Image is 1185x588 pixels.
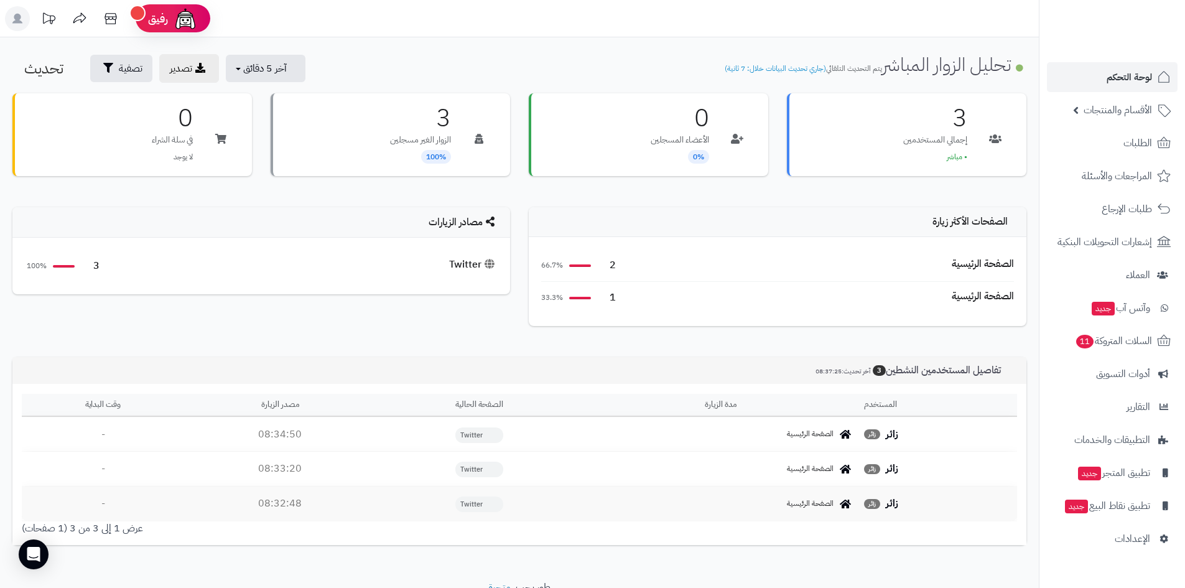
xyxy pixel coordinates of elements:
span: 3 [81,259,100,273]
span: جديد [1092,302,1115,315]
span: تطبيق نقاط البيع [1064,497,1150,515]
th: الصفحة الحالية [376,394,583,417]
span: العملاء [1126,266,1150,284]
a: تصدير [159,54,219,83]
p: إجمالي المستخدمين [903,134,967,146]
div: الصفحة الرئيسية [952,289,1014,304]
span: الأقسام والمنتجات [1084,101,1152,119]
a: التطبيقات والخدمات [1047,425,1178,455]
h3: 3 [390,106,451,131]
span: - [101,427,105,442]
a: الطلبات [1047,128,1178,158]
th: مدة الزيارة [583,394,859,417]
p: الأعضاء المسجلين [651,134,709,146]
th: مصدر الزيارة [184,394,376,417]
span: أدوات التسويق [1096,365,1150,383]
h3: 3 [903,106,967,131]
h3: 0 [651,106,709,131]
td: 08:33:20 [184,452,376,486]
h4: مصادر الزيارات [25,217,498,228]
a: لوحة التحكم [1047,62,1178,92]
span: طلبات الإرجاع [1102,200,1152,218]
span: زائر [864,499,880,509]
div: عرض 1 إلى 3 من 3 (1 صفحات) [12,521,519,536]
h3: تفاصيل المستخدمين النشطين [806,365,1017,376]
a: وآتس آبجديد [1047,293,1178,323]
a: أدوات التسويق [1047,359,1178,389]
a: التقارير [1047,392,1178,422]
span: السلات المتروكة [1075,332,1152,350]
span: المراجعات والأسئلة [1082,167,1152,185]
h1: تحليل الزوار المباشر [725,54,1026,75]
span: التقارير [1127,398,1150,416]
span: 11 [1076,334,1094,348]
span: 08:37:25 [816,366,842,376]
strong: زائر [886,461,898,476]
span: 66.7% [541,260,563,271]
span: لا يوجد [174,151,193,162]
span: Twitter [455,462,503,477]
small: يتم التحديث التلقائي [725,63,882,74]
span: (جاري تحديث البيانات خلال: 7 ثانية) [725,63,826,74]
a: السلات المتروكة11 [1047,326,1178,356]
a: تطبيق نقاط البيعجديد [1047,491,1178,521]
span: 100% [421,150,451,164]
span: تصفية [119,61,142,76]
span: جديد [1065,500,1088,513]
td: 08:34:50 [184,418,376,452]
span: 100% [25,261,47,271]
span: زائر [864,464,880,474]
span: 33.3% [541,292,563,303]
p: في سلة الشراء [152,134,193,146]
h4: الصفحات الأكثر زيارة [541,217,1014,228]
span: الصفحة الرئيسية [787,498,834,509]
span: - [101,461,105,476]
span: آخر 5 دقائق [243,61,287,76]
a: الإعدادات [1047,524,1178,554]
div: الصفحة الرئيسية [952,257,1014,271]
a: إشعارات التحويلات البنكية [1047,227,1178,257]
span: وآتس آب [1090,299,1150,317]
a: طلبات الإرجاع [1047,194,1178,224]
span: إشعارات التحويلات البنكية [1057,233,1152,251]
p: الزوار الغير مسجلين [390,134,451,146]
a: المراجعات والأسئلة [1047,161,1178,191]
span: تحديث [24,57,63,80]
th: المستخدم [859,394,1017,417]
span: 3 [873,365,886,376]
img: ai-face.png [173,6,198,31]
a: العملاء [1047,260,1178,290]
span: زائر [864,429,880,439]
button: تصفية [90,55,152,82]
div: Twitter [449,258,498,272]
span: جديد [1078,467,1101,480]
span: التطبيقات والخدمات [1074,431,1150,449]
td: 08:32:48 [184,487,376,521]
span: 2 [597,258,616,273]
span: Twitter [455,427,503,443]
strong: زائر [886,496,898,511]
a: تطبيق المتجرجديد [1047,458,1178,488]
span: تطبيق المتجر [1077,464,1150,482]
span: 1 [597,291,616,305]
button: تحديث [14,55,83,82]
div: Open Intercom Messenger [19,539,49,569]
small: آخر تحديث: [816,366,870,376]
a: تحديثات المنصة [33,6,64,34]
h3: 0 [152,106,193,131]
strong: زائر [886,427,898,442]
span: الصفحة الرئيسية [787,464,834,474]
span: رفيق [148,11,168,26]
span: لوحة التحكم [1107,68,1152,86]
span: • مباشر [947,151,967,162]
button: آخر 5 دقائق [226,55,305,82]
span: - [101,496,105,511]
span: الطلبات [1123,134,1152,152]
span: الصفحة الرئيسية [787,429,834,439]
span: 0% [688,150,709,164]
span: Twitter [455,497,503,512]
th: وقت البداية [22,394,184,417]
span: الإعدادات [1115,530,1150,548]
img: logo-2.png [1100,25,1173,51]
